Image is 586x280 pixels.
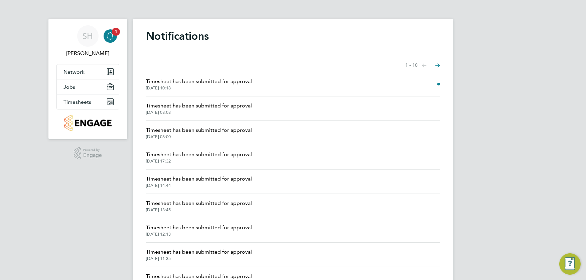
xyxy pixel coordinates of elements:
span: Engage [83,153,102,158]
img: countryside-properties-logo-retina.png [64,115,111,131]
span: Timesheet has been submitted for approval [146,248,252,256]
button: Engage Resource Center [559,253,581,275]
a: Timesheet has been submitted for approval[DATE] 14:44 [146,175,252,188]
button: Jobs [57,79,119,94]
nav: Main navigation [48,19,127,139]
span: Timesheet has been submitted for approval [146,77,252,85]
nav: Select page of notifications list [405,59,440,72]
a: Timesheet has been submitted for approval[DATE] 12:13 [146,224,252,237]
a: Timesheet has been submitted for approval[DATE] 10:18 [146,77,252,91]
button: Timesheets [57,94,119,109]
a: Powered byEngage [74,147,102,160]
span: Network [63,69,85,75]
span: Timesheet has been submitted for approval [146,151,252,159]
span: [DATE] 14:44 [146,183,252,188]
span: Timesheet has been submitted for approval [146,199,252,207]
span: [DATE] 08:00 [146,134,252,139]
span: 1 - 10 [405,62,418,69]
span: [DATE] 08:03 [146,110,252,115]
span: Jobs [63,84,75,90]
a: Timesheet has been submitted for approval[DATE] 17:32 [146,151,252,164]
span: [DATE] 12:13 [146,232,252,237]
span: [DATE] 11:35 [146,256,252,261]
span: Powered by [83,147,102,153]
a: 1 [104,25,117,47]
a: SH[PERSON_NAME] [56,25,119,57]
a: Timesheet has been submitted for approval[DATE] 11:35 [146,248,252,261]
button: Network [57,64,119,79]
a: Timesheet has been submitted for approval[DATE] 08:00 [146,126,252,139]
span: Timesheet has been submitted for approval [146,224,252,232]
span: [DATE] 17:32 [146,159,252,164]
span: Timesheet has been submitted for approval [146,175,252,183]
span: Timesheets [63,99,91,105]
span: Timesheet has been submitted for approval [146,126,252,134]
a: Timesheet has been submitted for approval[DATE] 08:03 [146,102,252,115]
span: [DATE] 13:45 [146,207,252,213]
a: Go to home page [56,115,119,131]
span: 1 [112,28,120,36]
span: Timesheet has been submitted for approval [146,102,252,110]
a: Timesheet has been submitted for approval[DATE] 13:45 [146,199,252,213]
span: [DATE] 10:18 [146,85,252,91]
h1: Notifications [146,29,440,43]
span: Stephen Harrison [56,49,119,57]
span: SH [83,32,93,40]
